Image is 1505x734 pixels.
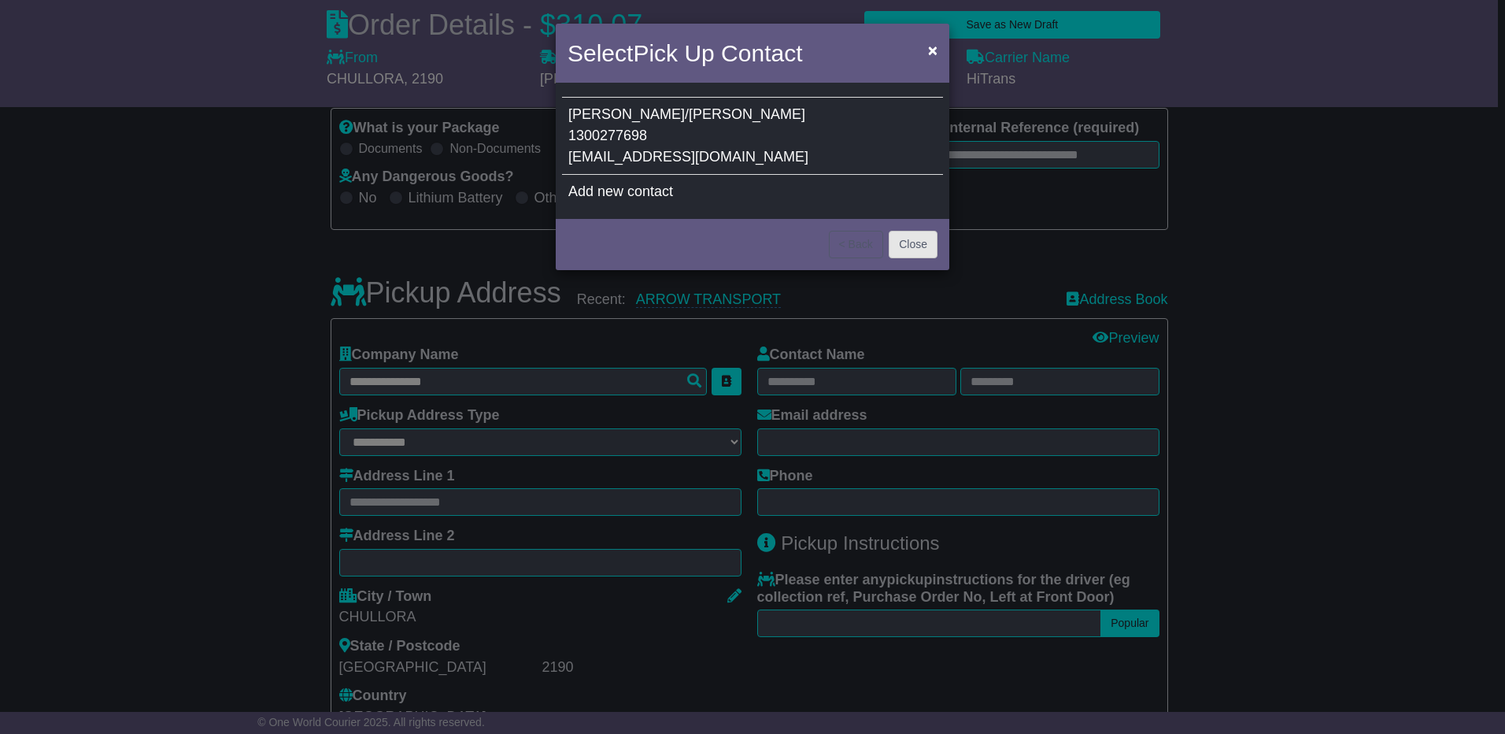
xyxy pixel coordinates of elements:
span: Add new contact [568,183,673,199]
span: Pick Up [633,40,714,66]
span: 1300277698 [568,128,647,143]
button: Close [889,231,937,258]
button: Close [920,34,945,66]
button: < Back [829,231,883,258]
span: × [928,41,937,59]
span: Contact [721,40,802,66]
h4: Select [568,35,802,71]
span: [PERSON_NAME]/[PERSON_NAME] [568,106,805,122]
span: [EMAIL_ADDRESS][DOMAIN_NAME] [568,149,808,165]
